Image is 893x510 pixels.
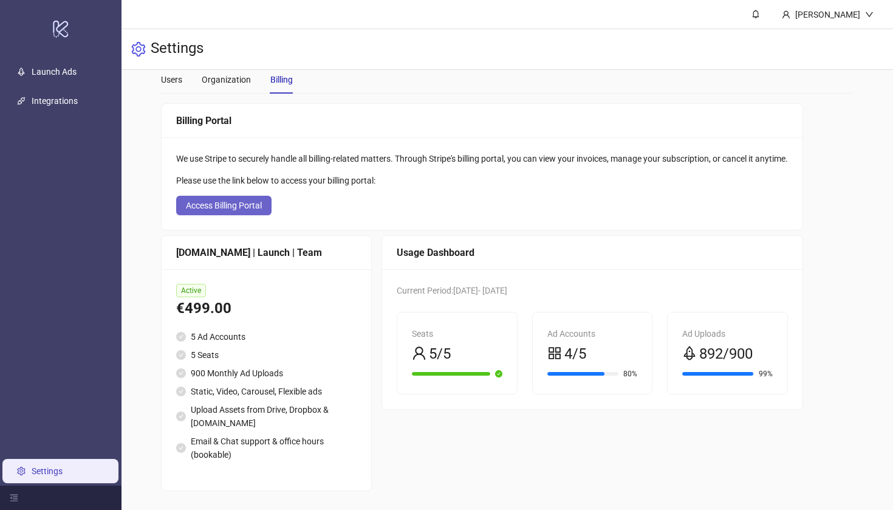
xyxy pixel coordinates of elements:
[270,73,293,86] div: Billing
[176,403,357,430] li: Upload Assets from Drive, Dropbox & [DOMAIN_NAME]
[547,327,638,340] div: Ad Accounts
[412,327,502,340] div: Seats
[176,348,357,362] li: 5 Seats
[32,96,78,106] a: Integrations
[429,343,451,366] span: 5/5
[176,113,788,128] div: Billing Portal
[759,370,773,377] span: 99%
[564,343,586,366] span: 4/5
[176,174,788,187] div: Please use the link below to access your billing portal:
[682,346,697,360] span: rocket
[176,297,357,320] div: €499.00
[186,201,262,210] span: Access Billing Portal
[176,387,186,396] span: check-circle
[176,284,206,297] span: Active
[790,8,865,21] div: [PERSON_NAME]
[176,350,186,360] span: check-circle
[176,330,357,343] li: 5 Ad Accounts
[176,367,357,380] li: 900 Monthly Ad Uploads
[32,67,77,77] a: Launch Ads
[176,196,272,215] button: Access Billing Portal
[176,332,186,342] span: check-circle
[176,435,357,461] li: Email & Chat support & office hours (bookable)
[32,466,63,476] a: Settings
[699,343,753,366] span: 892/900
[176,412,186,421] span: check-circle
[412,346,426,360] span: user
[161,73,182,86] div: Users
[782,10,790,19] span: user
[751,10,760,18] span: bell
[10,494,18,502] span: menu-fold
[176,443,186,453] span: check-circle
[202,73,251,86] div: Organization
[397,286,507,295] span: Current Period: [DATE] - [DATE]
[176,245,357,260] div: [DOMAIN_NAME] | Launch | Team
[151,39,204,60] h3: Settings
[682,327,773,340] div: Ad Uploads
[176,152,788,165] div: We use Stripe to securely handle all billing-related matters. Through Stripe's billing portal, yo...
[495,370,502,377] span: check-circle
[623,370,637,377] span: 80%
[547,346,562,360] span: appstore
[865,10,874,19] span: down
[131,42,146,57] span: setting
[176,385,357,398] li: Static, Video, Carousel, Flexible ads
[176,368,186,378] span: check-circle
[397,245,788,260] div: Usage Dashboard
